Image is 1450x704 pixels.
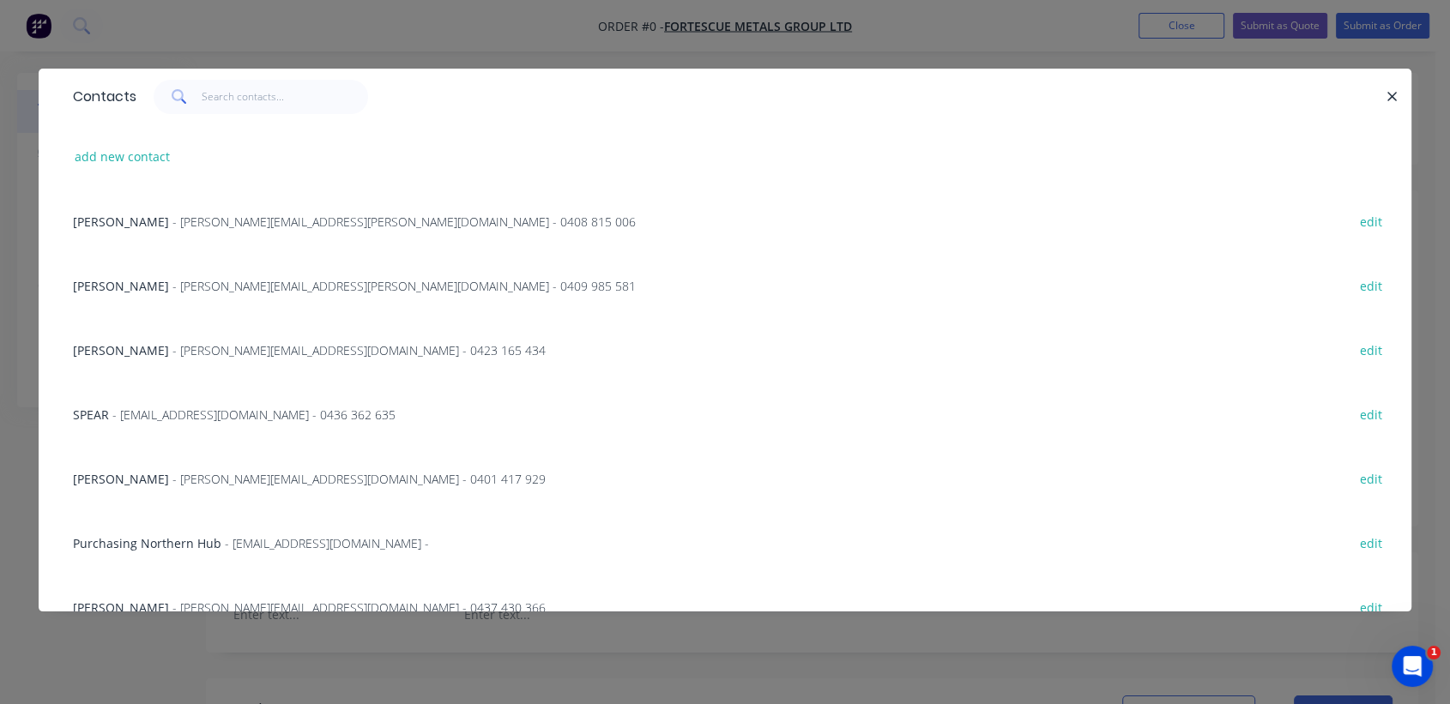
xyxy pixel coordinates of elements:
button: edit [1350,466,1391,490]
span: - [EMAIL_ADDRESS][DOMAIN_NAME] - [225,535,429,551]
span: - [PERSON_NAME][EMAIL_ADDRESS][PERSON_NAME][DOMAIN_NAME] - 0409 985 581 [172,278,636,294]
span: [PERSON_NAME] [73,471,169,487]
button: edit [1350,338,1391,361]
span: [PERSON_NAME] [73,599,169,616]
button: edit [1350,531,1391,554]
button: edit [1350,595,1391,618]
div: Contacts [64,69,136,124]
button: edit [1350,274,1391,297]
span: - [PERSON_NAME][EMAIL_ADDRESS][DOMAIN_NAME] - 0401 417 929 [172,471,546,487]
button: edit [1350,209,1391,232]
input: Search contacts... [202,80,369,114]
span: - [EMAIL_ADDRESS][DOMAIN_NAME] - 0436 362 635 [112,406,396,423]
iframe: Intercom live chat [1392,646,1433,687]
span: [PERSON_NAME] [73,342,169,358]
span: SPEAR [73,406,109,423]
span: - [PERSON_NAME][EMAIL_ADDRESS][PERSON_NAME][DOMAIN_NAME] - 0408 815 006 [172,214,636,230]
span: 1 [1427,646,1441,659]
button: edit [1350,402,1391,425]
span: [PERSON_NAME] [73,214,169,230]
span: - [PERSON_NAME][EMAIL_ADDRESS][DOMAIN_NAME] - 0423 165 434 [172,342,546,358]
button: add new contact [66,145,179,168]
span: - [PERSON_NAME][EMAIL_ADDRESS][DOMAIN_NAME] - 0437 430 366 [172,599,546,616]
span: Purchasing Northern Hub [73,535,221,551]
span: [PERSON_NAME] [73,278,169,294]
